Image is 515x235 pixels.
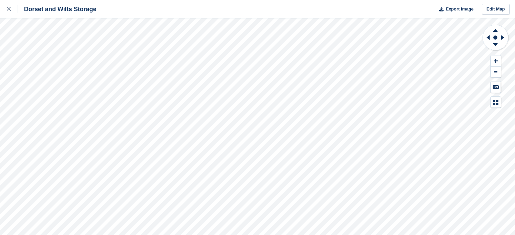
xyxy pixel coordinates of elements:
button: Zoom In [491,55,501,67]
div: Dorset and Wilts Storage [18,5,96,13]
span: Export Image [446,6,473,13]
button: Map Legend [491,97,501,108]
a: Edit Map [482,4,510,15]
button: Zoom Out [491,67,501,78]
button: Export Image [435,4,474,15]
button: Keyboard Shortcuts [491,81,501,93]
